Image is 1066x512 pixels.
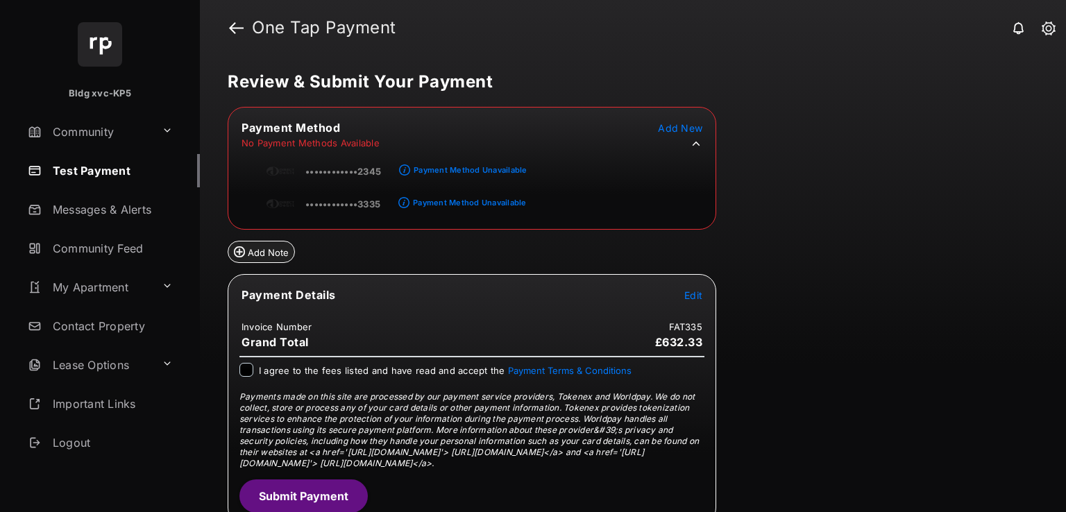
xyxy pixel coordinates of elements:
div: Payment Method Unavailable [413,198,526,207]
a: Community Feed [22,232,200,265]
a: Logout [22,426,200,459]
button: Add New [658,121,702,135]
a: Messages & Alerts [22,193,200,226]
span: Payments made on this site are processed by our payment service providers, Tokenex and Worldpay. ... [239,391,699,468]
span: I agree to the fees listed and have read and accept the [259,365,632,376]
strong: One Tap Payment [252,19,396,36]
span: ••••••••••••3335 [305,198,380,210]
span: £632.33 [655,335,703,349]
span: Add New [658,122,702,134]
span: Grand Total [242,335,309,349]
a: Community [22,115,156,148]
td: FAT335 [668,321,704,333]
p: Bldg xvc-KP5 [69,87,131,101]
span: Payment Details [242,288,336,302]
img: svg+xml;base64,PHN2ZyB4bWxucz0iaHR0cDovL3d3dy53My5vcmcvMjAwMC9zdmciIHdpZHRoPSI2NCIgaGVpZ2h0PSI2NC... [78,22,122,67]
h5: Review & Submit Your Payment [228,74,1027,90]
span: Edit [684,289,702,301]
a: Important Links [22,387,178,420]
div: Payment Method Unavailable [414,165,527,175]
button: Edit [684,288,702,302]
a: Payment Method Unavailable [409,187,526,210]
a: Payment Method Unavailable [410,154,527,178]
button: Add Note [228,241,295,263]
span: ••••••••••••2345 [305,166,381,177]
a: Lease Options [22,348,156,382]
span: Payment Method [242,121,340,135]
a: My Apartment [22,271,156,304]
td: Invoice Number [241,321,312,333]
button: I agree to the fees listed and have read and accept the [508,365,632,376]
a: Test Payment [22,154,200,187]
a: Contact Property [22,309,200,343]
td: No Payment Methods Available [241,137,380,149]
